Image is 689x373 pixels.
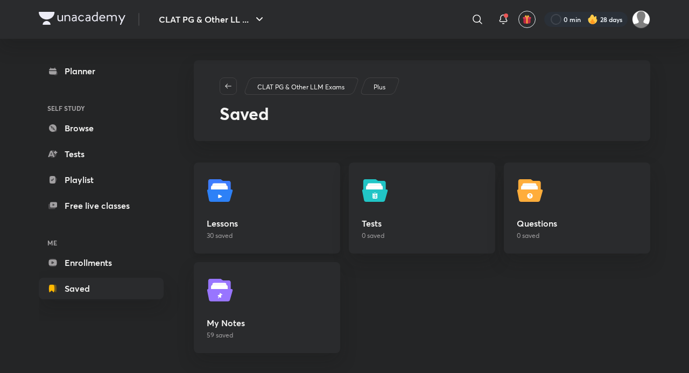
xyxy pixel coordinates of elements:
[256,82,347,92] a: CLAT PG & Other LLM Exams
[39,12,125,25] img: Company Logo
[39,143,164,165] a: Tests
[632,10,650,29] img: Adithyan
[152,9,272,30] button: CLAT PG & Other LL ...
[522,15,532,24] img: avatar
[39,278,164,299] a: Saved
[518,11,536,28] button: avatar
[587,14,598,25] img: streak
[207,231,327,241] p: 30 saved
[39,252,164,273] a: Enrollments
[372,82,388,92] a: Plus
[207,275,237,305] img: myNotes.svg
[207,316,327,329] h5: My Notes
[207,330,327,340] p: 59 saved
[517,231,637,241] p: 0 saved
[362,217,482,230] h5: Tests
[39,60,164,82] a: Planner
[194,262,340,353] a: My Notes59 saved
[39,12,125,27] a: Company Logo
[39,234,164,252] h6: ME
[517,217,637,230] h5: Questions
[362,231,482,241] p: 0 saved
[257,82,344,92] p: CLAT PG & Other LLM Exams
[374,82,385,92] p: Plus
[504,163,650,254] a: Questions0 saved
[207,175,237,206] img: lessons.svg
[207,217,327,230] h5: Lessons
[349,163,495,254] a: Tests0 saved
[220,103,624,124] h2: Saved
[39,99,164,117] h6: SELF STUDY
[39,195,164,216] a: Free live classes
[39,169,164,191] a: Playlist
[517,175,547,206] img: questions.svg
[194,163,340,254] a: Lessons30 saved
[362,175,392,206] img: tests.svg
[39,117,164,139] a: Browse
